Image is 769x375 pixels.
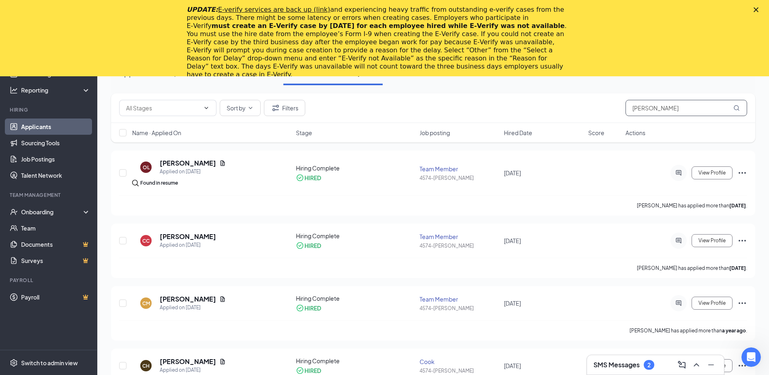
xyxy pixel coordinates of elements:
[420,295,499,303] div: Team Member
[733,105,740,111] svg: MagnifyingGlass
[143,164,150,171] div: OL
[504,169,521,177] span: [DATE]
[630,327,747,334] p: [PERSON_NAME] has applied more than .
[692,360,701,370] svg: ChevronUp
[220,100,261,116] button: Sort byChevronDown
[160,168,226,176] div: Applied on [DATE]
[21,289,90,305] a: PayrollCrown
[132,180,139,186] img: search.bf7aa3482b7795d4f01b.svg
[637,265,747,272] p: [PERSON_NAME] has applied more than .
[296,129,312,137] span: Stage
[271,103,281,113] svg: Filter
[140,179,178,187] div: Found in resume
[21,119,90,135] a: Applicants
[588,129,604,137] span: Score
[705,358,718,371] button: Minimize
[21,236,90,252] a: DocumentsCrown
[737,168,747,178] svg: Ellipses
[21,359,78,367] div: Switch to admin view
[212,22,565,30] b: must create an E‑Verify case by [DATE] for each employee hired while E‑Verify was not available
[722,328,746,334] b: a year ago
[690,358,703,371] button: ChevronUp
[674,300,683,306] svg: ActiveChat
[637,202,747,209] p: [PERSON_NAME] has applied more than .
[420,367,499,374] div: 4574-[PERSON_NAME]
[126,103,200,112] input: All Stages
[10,359,18,367] svg: Settings
[296,241,304,250] svg: CheckmarkCircle
[10,86,18,94] svg: Analysis
[160,357,216,366] h5: [PERSON_NAME]
[692,234,733,247] button: View Profile
[729,265,746,271] b: [DATE]
[21,151,90,167] a: Job Postings
[706,360,716,370] svg: Minimize
[296,232,415,240] div: Hiring Complete
[160,304,226,312] div: Applied on [DATE]
[264,100,305,116] button: Filter Filters
[296,304,304,312] svg: CheckmarkCircle
[304,241,321,250] div: HIRED
[21,135,90,151] a: Sourcing Tools
[698,170,726,176] span: View Profile
[625,100,747,116] input: Search in offers and hires
[296,366,304,375] svg: CheckmarkCircle
[420,175,499,181] div: 4574-[PERSON_NAME]
[420,358,499,366] div: Cook
[132,129,181,137] span: Name · Applied On
[698,238,726,244] span: View Profile
[625,129,645,137] span: Actions
[698,300,726,306] span: View Profile
[754,7,762,12] div: Close
[160,366,226,374] div: Applied on [DATE]
[304,304,321,312] div: HIRED
[674,170,683,176] svg: ActiveChat
[420,165,499,173] div: Team Member
[219,358,226,365] svg: Document
[504,362,521,369] span: [DATE]
[160,232,216,241] h5: [PERSON_NAME]
[10,277,89,284] div: Payroll
[218,6,330,13] a: E-verify services are back up (link)
[21,208,84,216] div: Onboarding
[247,105,254,111] svg: ChevronDown
[504,129,532,137] span: Hired Date
[160,241,216,249] div: Applied on [DATE]
[737,361,747,371] svg: Ellipses
[296,174,304,182] svg: CheckmarkCircle
[420,242,499,249] div: 4574-[PERSON_NAME]
[692,166,733,179] button: View Profile
[21,86,91,94] div: Reporting
[420,305,499,312] div: 4574-[PERSON_NAME]
[593,360,640,369] h3: SMS Messages
[21,167,90,183] a: Talent Network
[729,203,746,209] b: [DATE]
[142,300,150,307] div: CM
[741,347,761,367] iframe: Intercom live chat
[10,208,18,216] svg: UserCheck
[677,360,687,370] svg: ComposeMessage
[675,358,688,371] button: ComposeMessage
[674,237,683,244] svg: ActiveChat
[737,298,747,308] svg: Ellipses
[692,297,733,310] button: View Profile
[647,362,651,369] div: 2
[21,220,90,236] a: Team
[187,6,570,79] div: and experiencing heavy traffic from outstanding e-verify cases from the previous days. There migh...
[219,296,226,302] svg: Document
[227,105,246,111] span: Sort by
[296,357,415,365] div: Hiring Complete
[21,252,90,269] a: SurveysCrown
[296,294,415,302] div: Hiring Complete
[219,160,226,166] svg: Document
[304,366,321,375] div: HIRED
[160,295,216,304] h5: [PERSON_NAME]
[10,106,89,113] div: Hiring
[203,105,210,111] svg: ChevronDown
[142,237,150,244] div: CC
[737,236,747,246] svg: Ellipses
[420,129,450,137] span: Job posting
[420,233,499,241] div: Team Member
[504,300,521,307] span: [DATE]
[142,362,150,369] div: CH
